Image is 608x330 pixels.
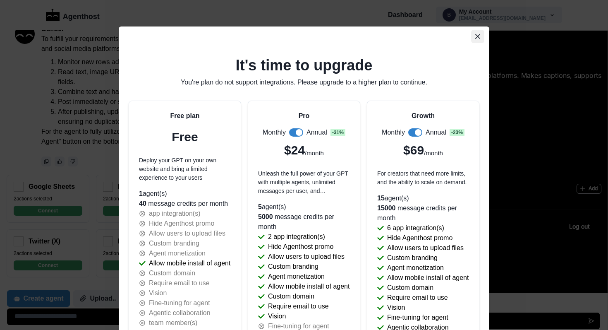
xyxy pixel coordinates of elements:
a: powered byAgenthost[URL] [7,98,327,119]
p: Monthly [263,128,286,137]
p: app integration(s) [149,209,201,219]
p: /month [305,149,324,158]
p: agent(s) [258,202,350,212]
h2: Sheet-to-Social Auto Poster [7,20,327,35]
span: 5 [258,203,262,210]
button: Log out [290,189,321,202]
p: Allow users to upload files [387,243,464,253]
span: 1 [139,190,143,197]
p: No conversations yet. [7,167,327,176]
p: Monthly [382,128,405,137]
p: Agent monetization [387,263,444,273]
p: $69 [403,141,424,159]
button: Close [471,30,484,43]
img: Agenthost [12,108,25,122]
p: Vision [149,288,167,298]
p: powered by [7,98,327,108]
p: Free plan [170,111,199,121]
p: Allow mobile install of agent [387,273,469,283]
span: - 31 % [330,129,345,136]
p: Custom branding [149,238,199,248]
p: You're plan do not support integrations. Please upgrade to a higher plan to continue. [129,77,479,87]
button: Send message [309,282,326,299]
button: Share [7,65,48,81]
p: Fine-tuning for agent [149,298,210,308]
span: 40 [139,200,146,207]
p: Allow users to upload files [268,252,345,262]
a: terms [13,220,27,227]
span: - 23 % [450,129,464,136]
p: Require email to use [149,278,210,288]
p: Custom domain [387,283,433,293]
p: Conversations [7,152,58,164]
p: Free [172,128,198,146]
p: message credits per month [377,203,469,223]
p: 6 app integration(s) [387,223,444,233]
p: team member(s) [149,318,197,328]
button: [URL] [7,109,48,123]
p: Growth [412,111,435,121]
p: Agent monetization [149,248,206,258]
p: Allow users to upload files [149,229,225,238]
p: 2 app integration(s) [268,232,325,242]
p: Hide Agenthost promo [387,233,452,243]
p: Require email to use [268,301,329,311]
p: Custom branding [268,262,318,272]
p: Hide Agenthost promo [149,219,214,229]
p: Annual [306,128,327,137]
span: 15 [377,195,385,202]
p: Agentic collaboration [149,308,211,318]
p: Annual [426,128,446,137]
p: For creators that need more limits, and the ability to scale on demand. [377,169,469,187]
p: Pro [299,111,310,121]
p: Custom domain [268,291,314,301]
p: Deploy your GPT on your own website and bring a limited experience to your users [139,156,231,182]
p: Custom domain [149,268,195,278]
p: /month [424,149,443,158]
p: $24 [284,141,305,159]
p: Hide Agenthost promo [268,242,333,252]
button: Add [302,153,327,163]
span: 15000 [377,205,396,212]
p: message credits per month [258,212,350,232]
p: Logged in as bsp3377@gm... [13,189,94,202]
h2: It's time to upgrade [129,56,479,74]
a: privacy policy [30,220,63,227]
p: Unleash the full power of your GPT with multiple agents, unlimited messages per user, and subscri... [258,169,350,195]
p: agent(s) [139,189,231,199]
button: Clear chat [8,264,53,280]
p: agent(s) [377,193,469,203]
p: Agent monetization [268,272,325,282]
p: Allow mobile install of agent [268,282,349,291]
p: Vision [268,311,286,321]
p: Reads new Google Sheet rows and posts to multiple social media platforms. Makes captions, support... [7,40,327,60]
p: message credits per month [139,199,231,209]
span: 5000 [258,213,273,220]
p: Custom branding [387,253,438,263]
p: Require email to use [387,293,448,303]
p: Fine-tuning for agent [387,313,448,323]
p: Allow mobile install of agent [149,258,230,268]
p: Vision [387,303,405,313]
